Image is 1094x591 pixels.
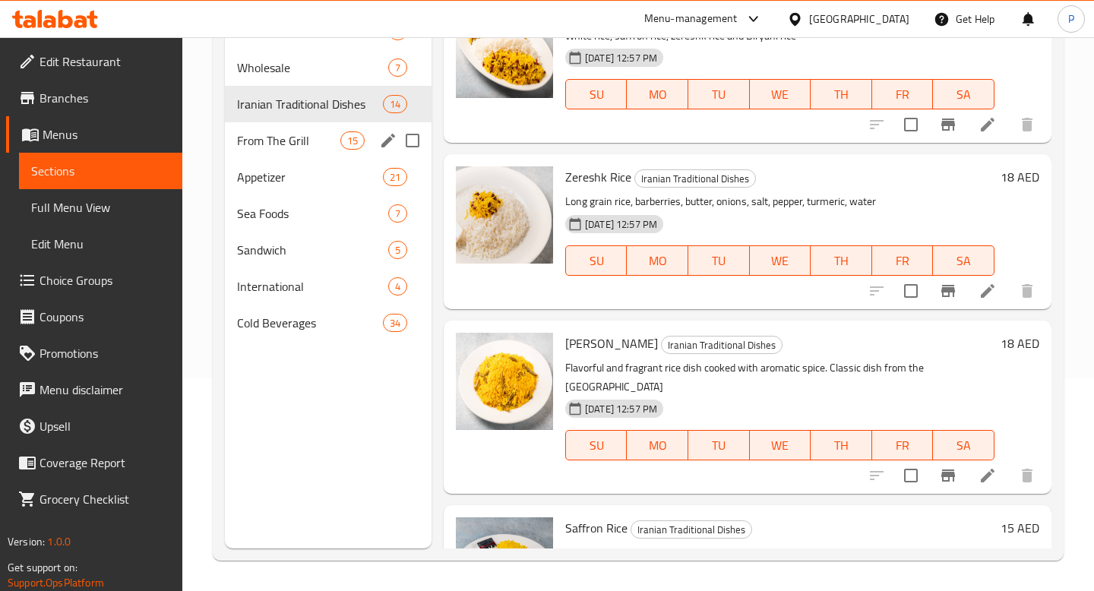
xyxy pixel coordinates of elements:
[40,454,170,472] span: Coverage Report
[19,189,182,226] a: Full Menu View
[389,61,406,75] span: 7
[237,241,388,259] span: Sandwich
[225,7,432,347] nav: Menu sections
[809,11,909,27] div: [GEOGRAPHIC_DATA]
[31,235,170,253] span: Edit Menu
[565,192,994,211] p: Long grain rice, barberries, butter, onions, salt, pepper, turmeric, water
[939,84,988,106] span: SA
[750,245,811,276] button: WE
[930,273,966,309] button: Branch-specific-item
[6,444,182,481] a: Coverage Report
[456,1,553,98] img: Mix Rice
[237,204,388,223] span: Sea Foods
[340,131,365,150] div: items
[688,430,750,460] button: TU
[565,166,631,188] span: Zereshk Rice
[878,250,928,272] span: FR
[627,79,688,109] button: MO
[225,122,432,159] div: From The Grill15edit
[389,280,406,294] span: 4
[565,543,994,562] p: Rice, saffron, ghee, broth.
[933,79,994,109] button: SA
[237,168,383,186] span: Appetizer
[1009,457,1045,494] button: delete
[565,430,627,460] button: SU
[225,49,432,86] div: Wholesale7
[456,166,553,264] img: Zereshk Rice
[694,250,744,272] span: TU
[8,532,45,551] span: Version:
[19,153,182,189] a: Sections
[565,359,994,397] p: Flavorful and fragrant rice dish cooked with aromatic spice. Classic dish from the [GEOGRAPHIC_DATA]
[6,80,182,116] a: Branches
[225,232,432,268] div: Sandwich5
[565,245,627,276] button: SU
[979,466,997,485] a: Edit menu item
[565,27,994,46] p: White rice, saffron rice, zereshk rice and Biryani rice
[237,314,383,332] span: Cold Beverages
[756,84,805,106] span: WE
[895,275,927,307] span: Select to update
[47,532,71,551] span: 1.0.0
[6,116,182,153] a: Menus
[750,430,811,460] button: WE
[661,336,783,354] div: Iranian Traditional Dishes
[1001,333,1039,354] h6: 18 AED
[31,162,170,180] span: Sections
[930,106,966,143] button: Branch-specific-item
[237,95,383,113] span: Iranian Traditional Dishes
[662,337,782,354] span: Iranian Traditional Dishes
[878,84,928,106] span: FR
[979,282,997,300] a: Edit menu item
[572,84,621,106] span: SU
[225,268,432,305] div: International4
[6,299,182,335] a: Coupons
[811,79,872,109] button: TH
[750,79,811,109] button: WE
[933,245,994,276] button: SA
[40,417,170,435] span: Upsell
[40,89,170,107] span: Branches
[579,51,663,65] span: [DATE] 12:57 PM
[456,333,553,430] img: Biryani Rice
[565,79,627,109] button: SU
[633,84,682,106] span: MO
[565,517,628,539] span: Saffron Rice
[388,204,407,223] div: items
[377,129,400,152] button: edit
[237,277,388,295] span: International
[895,460,927,491] span: Select to update
[895,109,927,141] span: Select to update
[237,58,388,77] span: Wholesale
[694,435,744,457] span: TU
[40,271,170,289] span: Choice Groups
[6,408,182,444] a: Upsell
[811,245,872,276] button: TH
[43,125,170,144] span: Menus
[389,207,406,221] span: 7
[633,250,682,272] span: MO
[1001,517,1039,539] h6: 15 AED
[756,435,805,457] span: WE
[8,558,77,577] span: Get support on:
[627,430,688,460] button: MO
[388,277,407,295] div: items
[756,250,805,272] span: WE
[572,435,621,457] span: SU
[341,134,364,148] span: 15
[939,250,988,272] span: SA
[817,435,866,457] span: TH
[817,84,866,106] span: TH
[933,430,994,460] button: SA
[688,245,750,276] button: TU
[644,10,738,28] div: Menu-management
[6,262,182,299] a: Choice Groups
[40,52,170,71] span: Edit Restaurant
[40,344,170,362] span: Promotions
[6,481,182,517] a: Grocery Checklist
